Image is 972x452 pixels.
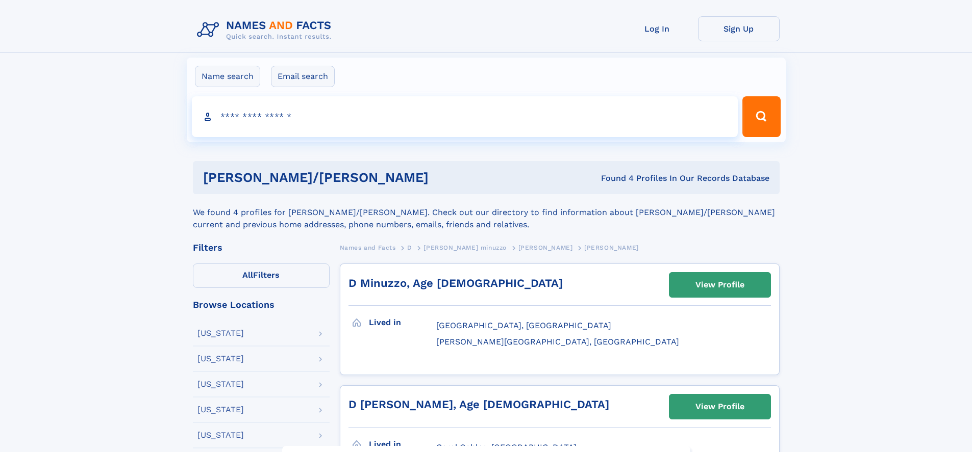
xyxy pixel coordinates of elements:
[193,300,330,309] div: Browse Locations
[197,380,244,388] div: [US_STATE]
[742,96,780,137] button: Search Button
[193,16,340,44] img: Logo Names and Facts
[193,263,330,288] label: Filters
[436,337,679,347] span: [PERSON_NAME][GEOGRAPHIC_DATA], [GEOGRAPHIC_DATA]
[271,66,335,87] label: Email search
[193,243,330,252] div: Filters
[518,244,573,251] span: [PERSON_NAME]
[197,431,244,439] div: [US_STATE]
[197,355,244,363] div: [US_STATE]
[436,321,611,330] span: [GEOGRAPHIC_DATA], [GEOGRAPHIC_DATA]
[518,241,573,254] a: [PERSON_NAME]
[423,241,507,254] a: [PERSON_NAME] minuzzo
[436,442,577,452] span: Coral Gables, [GEOGRAPHIC_DATA]
[669,394,770,419] a: View Profile
[348,277,563,289] a: D Minuzzo, Age [DEMOGRAPHIC_DATA]
[698,16,780,41] a: Sign Up
[695,395,744,418] div: View Profile
[340,241,396,254] a: Names and Facts
[242,270,253,280] span: All
[423,244,507,251] span: [PERSON_NAME] minuzzo
[348,398,609,411] a: D [PERSON_NAME], Age [DEMOGRAPHIC_DATA]
[195,66,260,87] label: Name search
[197,406,244,414] div: [US_STATE]
[369,314,436,331] h3: Lived in
[407,241,412,254] a: D
[203,171,515,184] h1: [PERSON_NAME]/[PERSON_NAME]
[584,244,639,251] span: [PERSON_NAME]
[193,194,780,231] div: We found 4 profiles for [PERSON_NAME]/[PERSON_NAME]. Check out our directory to find information ...
[616,16,698,41] a: Log In
[192,96,738,137] input: search input
[515,173,769,184] div: Found 4 Profiles In Our Records Database
[197,329,244,337] div: [US_STATE]
[669,273,770,297] a: View Profile
[407,244,412,251] span: D
[695,273,744,297] div: View Profile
